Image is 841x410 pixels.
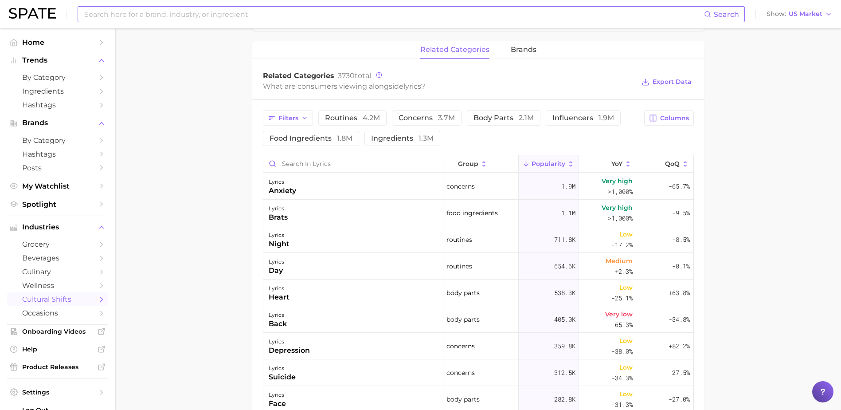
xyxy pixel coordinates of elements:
span: group [458,160,478,167]
span: +2.3% [615,266,633,277]
span: Product Releases [22,363,93,371]
span: Related Categories [263,71,334,80]
div: night [269,239,289,249]
div: face [269,398,286,409]
span: Home [22,38,93,47]
span: 1.3m [419,134,434,142]
span: -27.0% [669,394,690,405]
a: Onboarding Videos [7,325,108,338]
div: heart [269,292,289,303]
button: Popularity [519,155,579,173]
span: ingredients [371,135,434,142]
a: cultural shifts [7,292,108,306]
span: -38.0% [611,346,633,357]
div: lyrics [269,203,288,214]
a: My Watchlist [7,179,108,193]
span: Medium [606,256,633,266]
a: Ingredients [7,84,108,98]
span: 4.2m [363,114,380,122]
button: QoQ [636,155,693,173]
div: depression [269,345,310,356]
span: Filters [278,114,298,122]
button: lyricsdepressionconcerns359.8kLow-38.0%+82.2% [263,333,693,359]
a: culinary [7,265,108,279]
button: lyricssuicideconcerns312.5kLow-34.3%-27.5% [263,359,693,386]
input: Search in lyrics [263,155,443,172]
span: total [338,71,371,80]
div: lyrics [269,230,289,240]
span: -8.5% [672,234,690,245]
span: Industries [22,223,93,231]
span: Show [767,12,786,16]
span: QoQ [665,160,680,167]
span: 654.6k [554,261,575,272]
span: +63.8% [669,288,690,298]
span: Low [619,362,633,373]
input: Search here for a brand, industry, or ingredient [83,7,704,22]
span: -34.3% [611,373,633,383]
a: Settings [7,386,108,399]
span: routines [325,114,380,122]
span: body parts [446,394,480,405]
span: by Category [22,73,93,82]
span: concerns [446,367,475,378]
span: brands [511,46,536,54]
span: Trends [22,56,93,64]
span: YoY [611,160,622,167]
button: Filters [263,110,313,126]
a: wellness [7,279,108,292]
a: beverages [7,251,108,265]
span: +82.2% [669,341,690,351]
button: lyricsanxietyconcerns1.9mVery high>1,000%-65.7% [263,173,693,200]
button: Export Data [639,76,693,88]
span: Hashtags [22,101,93,109]
span: Very low [605,309,633,319]
button: group [443,155,519,173]
div: What are consumers viewing alongside ? [263,80,635,92]
span: Very high [602,176,633,186]
div: brats [269,212,288,223]
span: cultural shifts [22,295,93,304]
div: lyrics [269,177,296,187]
span: Low [619,389,633,399]
span: routines [446,234,472,245]
span: 3.7m [438,114,455,122]
span: 282.8k [554,394,575,405]
span: body parts [446,288,480,298]
span: food ingredients [270,135,352,142]
button: Columns [644,110,693,126]
a: grocery [7,237,108,251]
span: influencers [552,114,614,122]
a: Home [7,35,108,49]
span: 538.3k [554,288,575,298]
span: US Market [789,12,822,16]
span: 711.8k [554,234,575,245]
div: lyrics [269,310,287,320]
span: 359.8k [554,341,575,351]
span: My Watchlist [22,182,93,190]
button: lyricsdayroutines654.6kMedium+2.3%-0.1% [263,253,693,280]
span: Search [714,10,739,19]
div: back [269,319,287,329]
span: lyrics [403,82,421,91]
div: lyrics [269,336,310,347]
span: concerns [399,114,455,122]
span: >1,000% [608,187,633,196]
button: lyricsnightroutines711.8kLow-17.2%-8.5% [263,226,693,253]
span: 1.8m [337,134,352,142]
span: -9.5% [672,208,690,218]
div: lyrics [269,363,296,374]
span: 3730 [338,71,355,80]
span: -65.7% [669,181,690,192]
div: day [269,265,284,276]
span: routines [446,261,472,272]
span: Brands [22,119,93,127]
span: wellness [22,281,93,290]
a: Posts [7,161,108,175]
span: 312.5k [554,367,575,378]
a: Help [7,343,108,356]
span: culinary [22,268,93,276]
span: Export Data [653,78,692,86]
span: body parts [473,114,534,122]
a: by Category [7,134,108,147]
